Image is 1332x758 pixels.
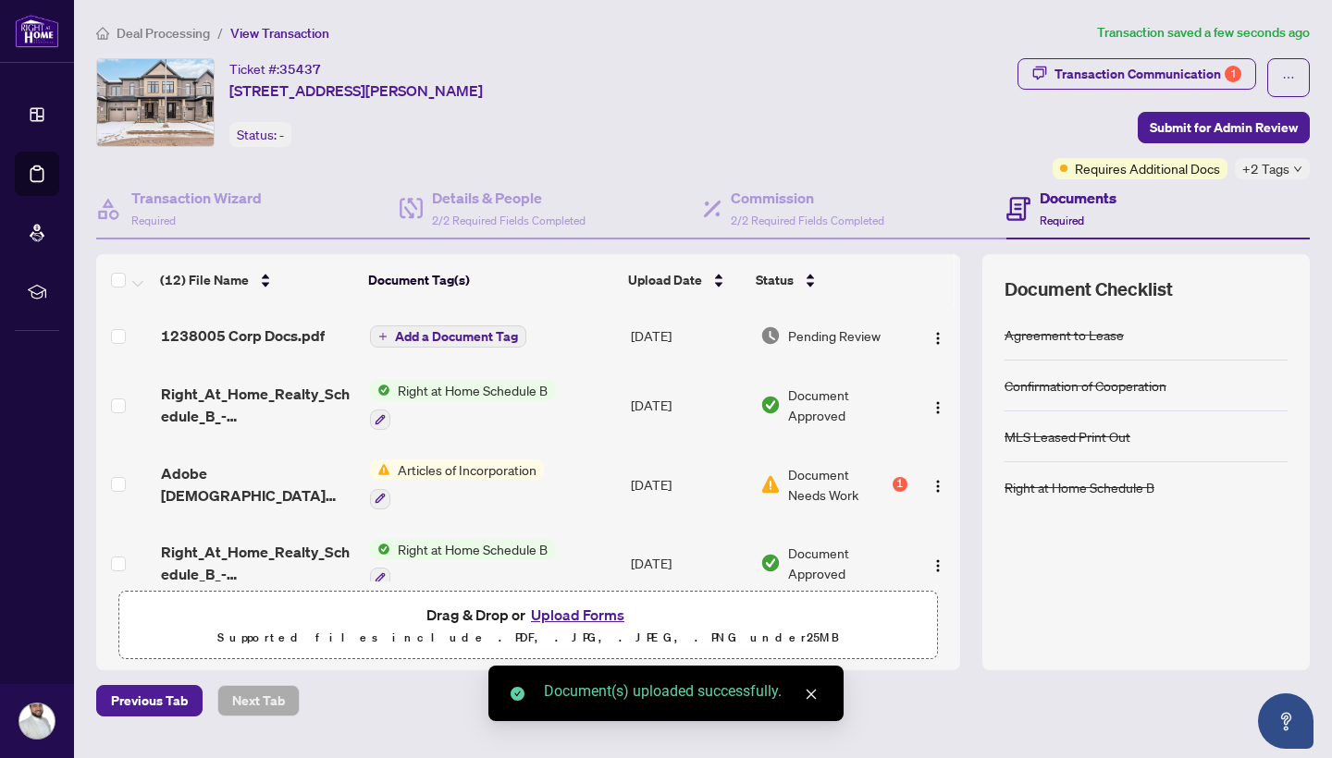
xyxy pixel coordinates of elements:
[161,383,355,427] span: Right_At_Home_Realty_Schedule_B_-_Agreement_to_Lease_-_Residential-2-2.pdf
[370,459,544,509] button: Status IconArticles of Incorporation
[1150,113,1298,142] span: Submit for Admin Review
[923,390,953,420] button: Logo
[229,122,291,147] div: Status:
[1293,165,1302,174] span: down
[1054,59,1241,89] div: Transaction Communication
[621,254,749,306] th: Upload Date
[1005,477,1154,497] div: Right at Home Schedule B
[731,187,884,209] h4: Commission
[788,325,881,346] span: Pending Review
[361,254,621,306] th: Document Tag(s)
[131,187,262,209] h4: Transaction Wizard
[511,687,524,701] span: check-circle
[544,680,821,703] div: Document(s) uploaded successfully.
[931,331,945,346] img: Logo
[153,254,361,306] th: (12) File Name
[432,214,586,227] span: 2/2 Required Fields Completed
[279,127,284,143] span: -
[161,462,355,507] span: Adobe [DEMOGRAPHIC_DATA] [DATE] 1 2.pdf
[931,558,945,573] img: Logo
[525,603,630,627] button: Upload Forms
[931,479,945,494] img: Logo
[748,254,909,306] th: Status
[760,474,781,495] img: Document Status
[788,385,907,425] span: Document Approved
[1017,58,1256,90] button: Transaction Communication1
[893,477,907,492] div: 1
[370,380,555,430] button: Status IconRight at Home Schedule B
[161,324,325,347] span: 1238005 Corp Docs.pdf
[161,541,355,585] span: Right_At_Home_Realty_Schedule_B_-_Agreement_to_Lease_-_Residential-2.pdf
[1225,66,1241,82] div: 1
[931,400,945,415] img: Logo
[97,59,214,146] img: IMG-X12060786_1.jpg
[117,25,210,42] span: Deal Processing
[217,685,300,716] button: Next Tab
[378,332,388,341] span: plus
[623,306,753,365] td: [DATE]
[229,58,321,79] div: Ticket #:
[1040,214,1084,227] span: Required
[756,270,794,290] span: Status
[370,539,555,589] button: Status IconRight at Home Schedule B
[923,321,953,350] button: Logo
[370,325,526,348] button: Add a Document Tag
[160,270,249,290] span: (12) File Name
[1138,112,1310,143] button: Submit for Admin Review
[370,459,390,480] img: Status Icon
[229,79,483,102] span: [STREET_ADDRESS][PERSON_NAME]
[731,214,884,227] span: 2/2 Required Fields Completed
[395,330,518,343] span: Add a Document Tag
[119,592,937,660] span: Drag & Drop orUpload FormsSupported files include .PDF, .JPG, .JPEG, .PNG under25MB
[788,543,907,583] span: Document Approved
[805,688,818,701] span: close
[623,365,753,445] td: [DATE]
[923,470,953,499] button: Logo
[788,464,889,505] span: Document Needs Work
[628,270,702,290] span: Upload Date
[279,61,321,78] span: 35437
[370,539,390,559] img: Status Icon
[230,25,329,42] span: View Transaction
[130,627,926,649] p: Supported files include .PDF, .JPG, .JPEG, .PNG under 25 MB
[623,524,753,604] td: [DATE]
[1005,276,1173,302] span: Document Checklist
[217,22,223,43] li: /
[1005,375,1166,396] div: Confirmation of Cooperation
[1242,158,1289,179] span: +2 Tags
[1097,22,1310,43] article: Transaction saved a few seconds ago
[370,324,526,348] button: Add a Document Tag
[432,187,586,209] h4: Details & People
[1005,324,1124,345] div: Agreement to Lease
[390,380,555,400] span: Right at Home Schedule B
[1282,71,1295,84] span: ellipsis
[623,445,753,524] td: [DATE]
[1075,158,1220,178] span: Requires Additional Docs
[390,459,544,480] span: Articles of Incorporation
[1040,187,1116,209] h4: Documents
[19,703,55,739] img: Profile Icon
[96,27,109,40] span: home
[96,685,203,716] button: Previous Tab
[923,548,953,578] button: Logo
[15,14,59,48] img: logo
[760,325,781,346] img: Document Status
[370,380,390,400] img: Status Icon
[760,553,781,573] img: Document Status
[760,395,781,415] img: Document Status
[1005,426,1130,446] div: MLS Leased Print Out
[390,539,555,559] span: Right at Home Schedule B
[1258,693,1313,749] button: Open asap
[111,686,188,715] span: Previous Tab
[801,684,821,704] a: Close
[131,214,176,227] span: Required
[426,603,630,627] span: Drag & Drop or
